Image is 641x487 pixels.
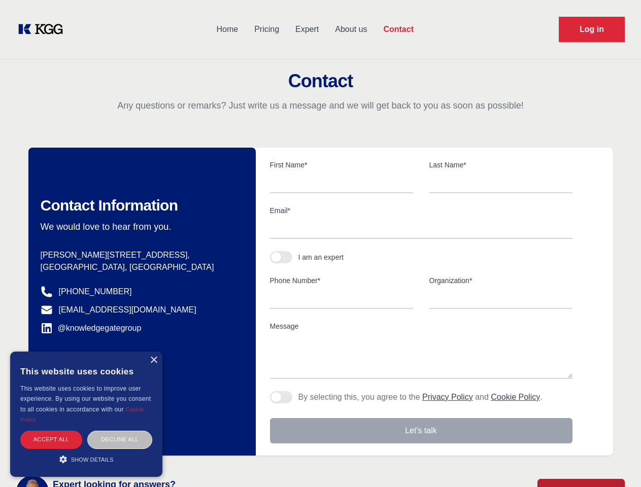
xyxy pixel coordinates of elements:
[429,160,572,170] label: Last Name*
[16,21,71,38] a: KOL Knowledge Platform: Talk to Key External Experts (KEE)
[41,261,240,273] p: [GEOGRAPHIC_DATA], [GEOGRAPHIC_DATA]
[20,454,152,464] div: Show details
[270,275,413,286] label: Phone Number*
[87,431,152,448] div: Decline all
[12,99,629,112] p: Any questions or remarks? Just write us a message and we will get back to you as soon as possible!
[20,385,151,413] span: This website uses cookies to improve user experience. By using our website you consent to all coo...
[246,16,287,43] a: Pricing
[298,391,543,403] p: By selecting this, you agree to the and .
[71,457,114,463] span: Show details
[422,393,473,401] a: Privacy Policy
[590,438,641,487] iframe: Chat Widget
[429,275,572,286] label: Organization*
[491,393,540,401] a: Cookie Policy
[270,418,572,443] button: Let's talk
[59,304,196,316] a: [EMAIL_ADDRESS][DOMAIN_NAME]
[150,357,157,364] div: Close
[20,406,144,423] a: Cookie Policy
[20,359,152,384] div: This website uses cookies
[298,252,344,262] div: I am an expert
[41,249,240,261] p: [PERSON_NAME][STREET_ADDRESS],
[41,221,240,233] p: We would love to hear from you.
[59,286,132,298] a: [PHONE_NUMBER]
[327,16,375,43] a: About us
[12,71,629,91] h2: Contact
[375,16,422,43] a: Contact
[208,16,246,43] a: Home
[270,205,572,216] label: Email*
[559,17,625,42] a: Request Demo
[20,431,82,448] div: Accept all
[41,196,240,215] h2: Contact Information
[270,160,413,170] label: First Name*
[270,321,572,331] label: Message
[41,322,142,334] a: @knowledgegategroup
[287,16,327,43] a: Expert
